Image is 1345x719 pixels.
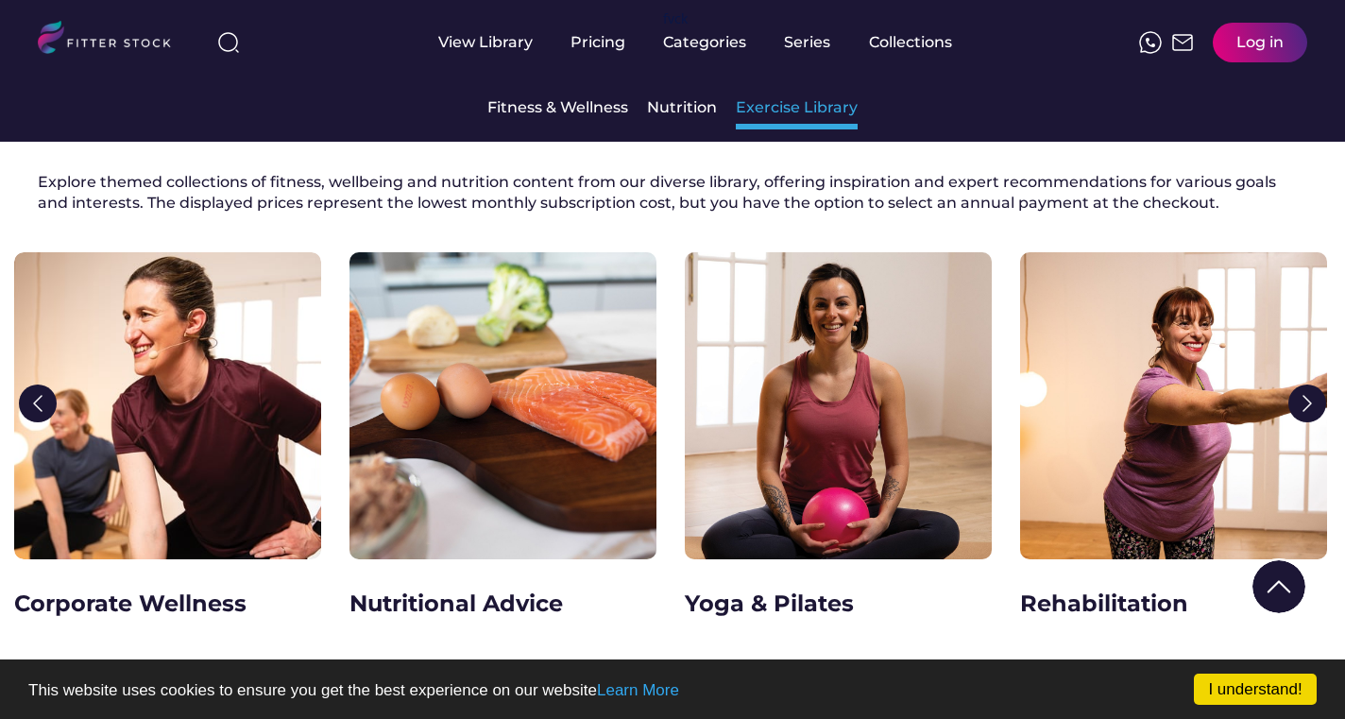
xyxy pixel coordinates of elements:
div: Collections [869,32,952,53]
div: fvck [663,9,688,28]
div: Categories [663,32,746,53]
div: Rehabilitation [1020,588,1188,620]
div: Series [784,32,831,53]
div: Pricing [570,32,625,53]
div: Yoga & Pilates [685,588,854,620]
img: Group%201000002322%20%281%29.svg [1288,385,1326,422]
a: I understand! [1194,674,1317,705]
p: This website uses cookies to ensure you get the best experience on our website [28,682,1317,698]
img: search-normal%203.svg [217,31,240,54]
img: Corporate_Wellness_Collections.jpg [14,252,321,559]
div: Fitness & Wellness [487,97,628,118]
img: LOGO.svg [38,21,187,60]
div: Corporate Wellness [14,588,247,620]
img: Group%201000002322%20%281%29.svg [1252,560,1305,613]
img: Group%201000002322%20%281%29.svg [19,385,57,422]
div: Exercise Library [736,97,858,118]
div: Log in [1236,32,1284,53]
div: Nutrition [647,97,717,118]
div: Explore themed collections of fitness, wellbeing and nutrition content from our diverse library, ... [38,172,1307,214]
div: View Library [438,32,533,53]
a: Learn More [597,681,679,699]
div: Nutritional Advice [349,588,563,620]
img: meteor-icons_whatsapp%20%281%29.svg [1139,31,1162,54]
img: Frame%2051.svg [1171,31,1194,54]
